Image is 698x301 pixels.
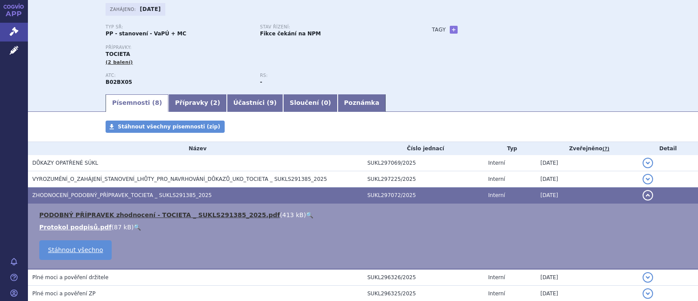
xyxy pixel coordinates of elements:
[32,176,327,182] span: VYROZUMĚNÍ_O_ZAHÁJENÍ_STANOVENÍ_LHŮTY_PRO_NAVRHOVÁNÍ_DŮKAZŮ_UKO_TOCIETA _ SUKLS291385_2025
[32,192,212,198] span: ZHODNOCENÍ_PODOBNÝ_PŘÍPRAVEK_TOCIETA _ SUKLS291385_2025
[643,174,653,184] button: detail
[488,274,505,280] span: Interní
[363,269,484,286] td: SUKL296326/2025
[484,142,536,155] th: Typ
[133,224,141,231] a: 🔍
[260,24,406,30] p: Stav řízení:
[140,6,161,12] strong: [DATE]
[260,31,321,37] strong: Fikce čekání na NPM
[306,211,313,218] a: 🔍
[106,51,130,57] span: TOCIETA
[432,24,446,35] h3: Tagy
[28,142,363,155] th: Název
[643,288,653,299] button: detail
[270,99,274,106] span: 9
[39,211,689,219] li: ( )
[338,94,386,112] a: Poznámka
[488,176,505,182] span: Interní
[106,31,186,37] strong: PP - stanovení - VaPÚ + MC
[106,59,133,65] span: (2 balení)
[39,240,112,260] a: Stáhnout všechno
[32,291,96,297] span: Plné moci a pověření ZP
[363,155,484,171] td: SUKL297069/2025
[213,99,218,106] span: 2
[643,272,653,283] button: detail
[260,73,406,78] p: RS:
[536,187,638,204] td: [DATE]
[227,94,283,112] a: Účastníci (9)
[536,269,638,286] td: [DATE]
[643,190,653,201] button: detail
[536,171,638,187] td: [DATE]
[638,142,698,155] th: Detail
[488,160,505,166] span: Interní
[110,6,137,13] span: Zahájeno:
[39,224,112,231] a: Protokol podpisů.pdf
[602,146,609,152] abbr: (?)
[282,211,304,218] span: 413 kB
[106,73,251,78] p: ATC:
[106,121,225,133] a: Stáhnout všechny písemnosti (zip)
[536,155,638,171] td: [DATE]
[363,171,484,187] td: SUKL297225/2025
[643,158,653,168] button: detail
[32,160,98,166] span: DŮKAZY OPATŘENÉ SÚKL
[363,142,484,155] th: Číslo jednací
[488,192,505,198] span: Interní
[106,24,251,30] p: Typ SŘ:
[324,99,328,106] span: 0
[536,142,638,155] th: Zveřejněno
[488,291,505,297] span: Interní
[106,94,168,112] a: Písemnosti (8)
[118,124,220,130] span: Stáhnout všechny písemnosti (zip)
[363,187,484,204] td: SUKL297072/2025
[450,26,458,34] a: +
[39,223,689,232] li: ( )
[260,79,262,85] strong: -
[32,274,109,280] span: Plné moci a pověření držitele
[168,94,226,112] a: Přípravky (2)
[283,94,337,112] a: Sloučení (0)
[39,211,280,218] a: PODOBNÝ PŘÍPRAVEK zhodnocení - TOCIETA _ SUKLS291385_2025.pdf
[155,99,159,106] span: 8
[106,79,132,85] strong: ELTROMBOPAG
[106,45,414,50] p: Přípravky:
[114,224,131,231] span: 87 kB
